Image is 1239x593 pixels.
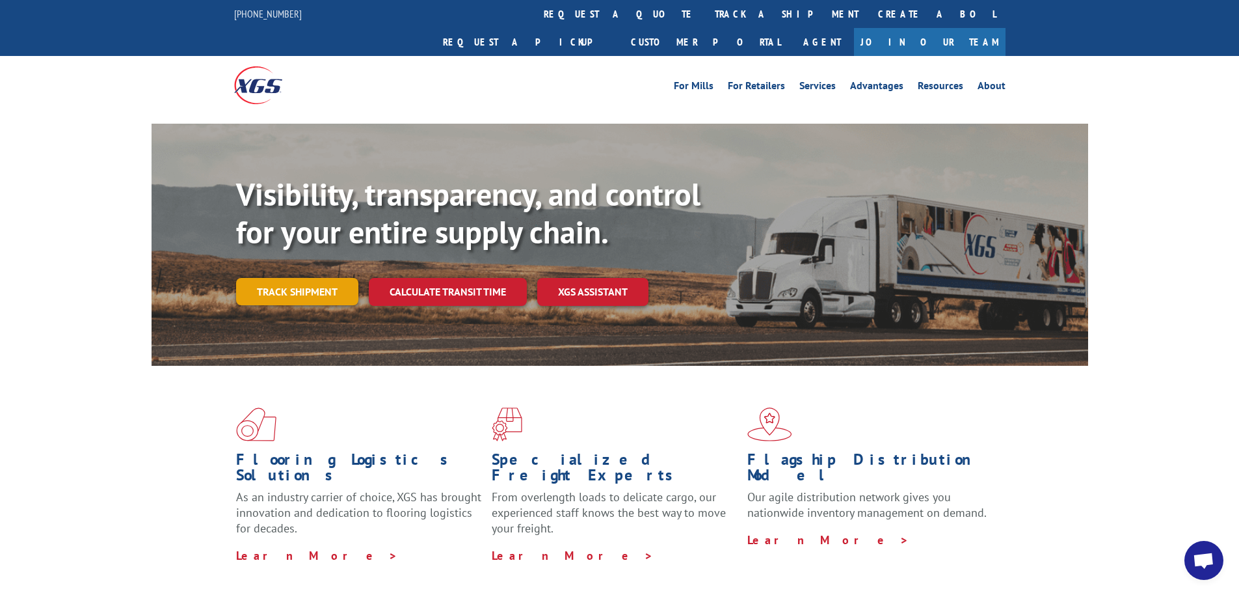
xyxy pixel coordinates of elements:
[492,490,738,547] p: From overlength loads to delicate cargo, our experienced staff knows the best way to move your fr...
[433,28,621,56] a: Request a pickup
[236,407,276,441] img: xgs-icon-total-supply-chain-intelligence-red
[854,28,1006,56] a: Join Our Team
[747,407,792,441] img: xgs-icon-flagship-distribution-model-red
[850,81,903,95] a: Advantages
[621,28,790,56] a: Customer Portal
[978,81,1006,95] a: About
[747,452,993,490] h1: Flagship Distribution Model
[747,532,909,547] a: Learn More >
[369,278,527,306] a: Calculate transit time
[236,548,398,563] a: Learn More >
[492,548,654,563] a: Learn More >
[234,7,302,20] a: [PHONE_NUMBER]
[492,407,522,441] img: xgs-icon-focused-on-flooring-red
[236,452,482,490] h1: Flooring Logistics Solutions
[747,490,987,520] span: Our agile distribution network gives you nationwide inventory management on demand.
[728,81,785,95] a: For Retailers
[492,452,738,490] h1: Specialized Freight Experts
[1184,541,1223,580] div: Open chat
[236,278,358,305] a: Track shipment
[674,81,713,95] a: For Mills
[918,81,963,95] a: Resources
[537,278,648,306] a: XGS ASSISTANT
[236,490,481,536] span: As an industry carrier of choice, XGS has brought innovation and dedication to flooring logistics...
[790,28,854,56] a: Agent
[799,81,836,95] a: Services
[236,174,700,252] b: Visibility, transparency, and control for your entire supply chain.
